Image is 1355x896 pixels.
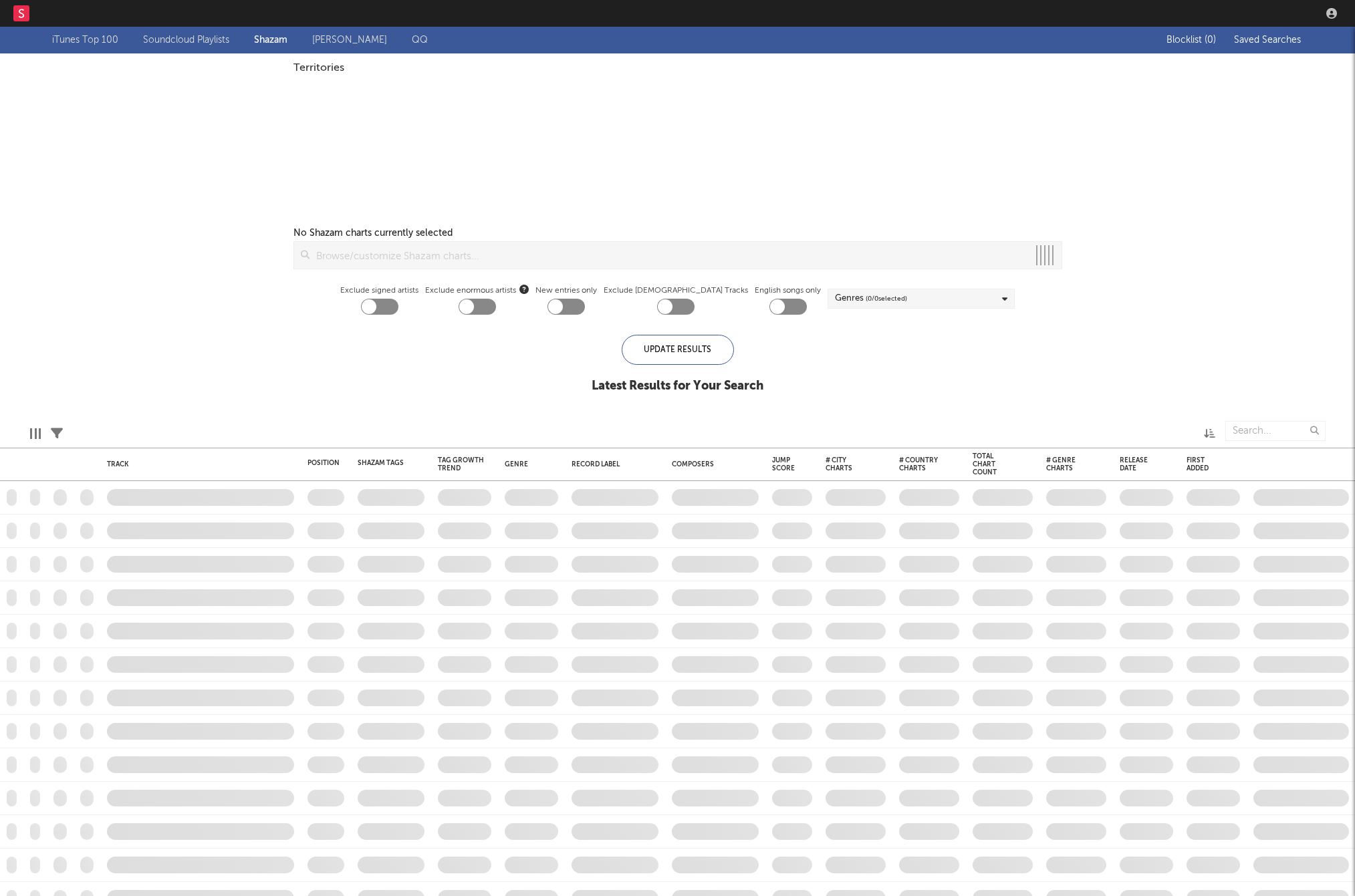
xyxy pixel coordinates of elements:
div: Latest Results for Your Search [592,378,763,394]
div: Record Label [572,460,652,468]
div: Jump Score [772,456,795,472]
div: Total Chart Count [973,452,1013,476]
div: Release Date [1120,456,1153,472]
input: Search... [1225,421,1326,441]
span: Exclude enormous artists [425,283,529,299]
div: Territories [293,60,1062,76]
div: First Added [1187,456,1220,472]
div: Track [107,460,287,468]
button: Saved Searches [1230,35,1304,45]
a: QQ [412,32,428,48]
div: Position [307,459,340,467]
div: # Genre Charts [1046,456,1086,472]
div: # Country Charts [899,456,939,472]
div: Edit Columns [30,414,41,453]
span: Saved Searches [1234,35,1304,45]
a: [PERSON_NAME] [312,32,387,48]
a: Soundcloud Playlists [143,32,229,48]
div: Composers [672,460,752,468]
div: # City Charts [826,456,866,472]
span: Blocklist [1166,35,1216,45]
button: Exclude enormous artists [519,283,529,295]
div: No Shazam charts currently selected [293,225,453,241]
div: Shazam Tags [358,459,404,467]
div: Update Results [622,335,734,365]
label: English songs only [755,283,821,299]
label: Exclude [DEMOGRAPHIC_DATA] Tracks [604,283,748,299]
a: iTunes Top 100 [52,32,118,48]
label: Exclude signed artists [340,283,418,299]
span: ( 0 / 0 selected) [866,291,907,307]
label: New entries only [535,283,597,299]
div: Filters [51,414,63,453]
div: Genre [505,460,551,468]
input: Browse/customize Shazam charts... [310,242,1028,269]
div: Genres [835,291,907,307]
div: Tag Growth Trend [438,456,485,472]
span: ( 0 ) [1205,35,1216,45]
